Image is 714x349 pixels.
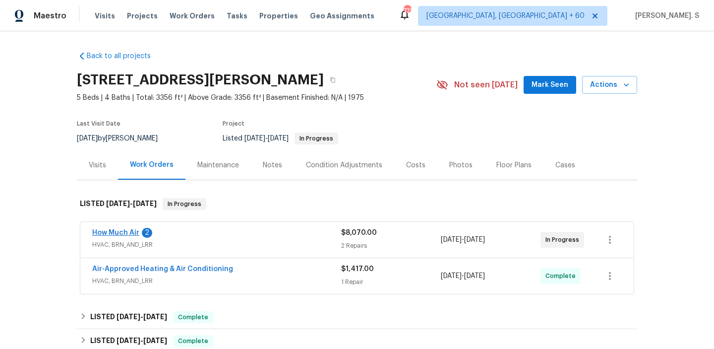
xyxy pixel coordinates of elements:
[77,51,172,61] a: Back to all projects
[143,313,167,320] span: [DATE]
[89,160,106,170] div: Visits
[106,200,130,207] span: [DATE]
[170,11,215,21] span: Work Orders
[441,271,485,281] span: -
[545,235,583,245] span: In Progress
[555,160,575,170] div: Cases
[92,229,139,236] a: How Much Air
[496,160,532,170] div: Floor Plans
[464,273,485,279] span: [DATE]
[127,11,158,21] span: Projects
[441,236,462,243] span: [DATE]
[341,229,377,236] span: $8,070.00
[143,337,167,344] span: [DATE]
[90,335,167,347] h6: LISTED
[244,135,289,142] span: -
[263,160,282,170] div: Notes
[174,336,212,346] span: Complete
[80,198,157,210] h6: LISTED
[34,11,66,21] span: Maestro
[223,121,244,127] span: Project
[77,135,98,142] span: [DATE]
[117,313,167,320] span: -
[244,135,265,142] span: [DATE]
[324,71,342,89] button: Copy Address
[227,12,247,19] span: Tasks
[441,273,462,279] span: [DATE]
[404,6,411,16] div: 771
[77,121,120,127] span: Last Visit Date
[449,160,473,170] div: Photos
[582,76,637,94] button: Actions
[77,75,324,85] h2: [STREET_ADDRESS][PERSON_NAME]
[130,160,174,170] div: Work Orders
[259,11,298,21] span: Properties
[77,305,637,329] div: LISTED [DATE]-[DATE]Complete
[341,266,374,273] span: $1,417.00
[341,241,441,251] div: 2 Repairs
[532,79,568,91] span: Mark Seen
[197,160,239,170] div: Maintenance
[441,235,485,245] span: -
[117,337,167,344] span: -
[174,312,212,322] span: Complete
[133,200,157,207] span: [DATE]
[524,76,576,94] button: Mark Seen
[310,11,374,21] span: Geo Assignments
[117,337,140,344] span: [DATE]
[464,236,485,243] span: [DATE]
[223,135,338,142] span: Listed
[406,160,425,170] div: Costs
[454,80,518,90] span: Not seen [DATE]
[77,188,637,220] div: LISTED [DATE]-[DATE]In Progress
[92,276,341,286] span: HVAC, BRN_AND_LRR
[92,240,341,250] span: HVAC, BRN_AND_LRR
[77,133,170,144] div: by [PERSON_NAME]
[164,199,205,209] span: In Progress
[545,271,580,281] span: Complete
[92,266,233,273] a: Air-Approved Heating & Air Conditioning
[90,311,167,323] h6: LISTED
[142,228,152,238] div: 2
[77,93,436,103] span: 5 Beds | 4 Baths | Total: 3356 ft² | Above Grade: 3356 ft² | Basement Finished: N/A | 1975
[95,11,115,21] span: Visits
[426,11,585,21] span: [GEOGRAPHIC_DATA], [GEOGRAPHIC_DATA] + 60
[590,79,629,91] span: Actions
[341,277,441,287] div: 1 Repair
[106,200,157,207] span: -
[117,313,140,320] span: [DATE]
[306,160,382,170] div: Condition Adjustments
[296,136,337,141] span: In Progress
[631,11,699,21] span: [PERSON_NAME]. S
[268,135,289,142] span: [DATE]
